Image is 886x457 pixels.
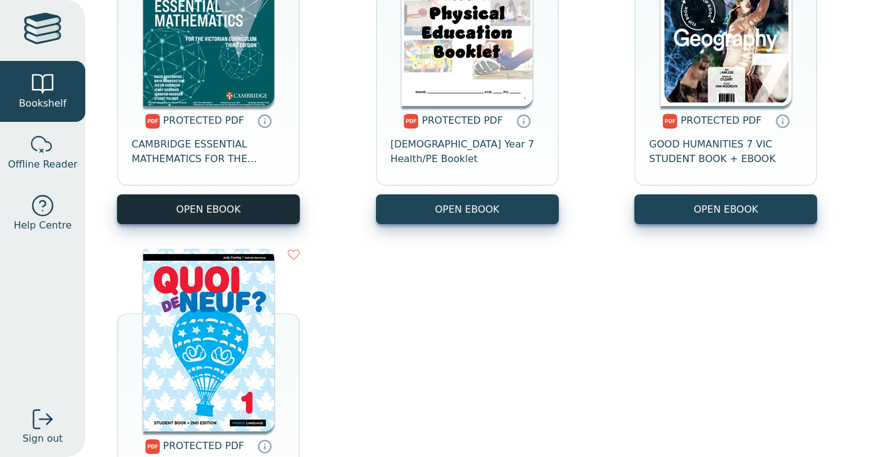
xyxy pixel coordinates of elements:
span: PROTECTED PDF [422,115,503,126]
span: PROTECTED PDF [163,115,244,126]
img: pdf.svg [145,114,160,129]
span: GOOD HUMANITIES 7 VIC STUDENT BOOK + EBOOK [649,137,803,166]
span: Help Centre [13,218,71,233]
img: pdf.svg [145,439,160,454]
span: PROTECTED PDF [163,440,244,452]
span: Sign out [23,431,63,446]
span: Offline Reader [8,157,77,172]
a: OPEN EBOOK [634,194,817,224]
span: PROTECTED PDF [681,115,762,126]
a: Protected PDFs cannot be printed, copied or shared. They can be accessed online through Education... [516,113,531,128]
img: pdf.svg [662,114,678,129]
img: pdf.svg [403,114,419,129]
a: Protected PDFs cannot be printed, copied or shared. They can be accessed online through Education... [257,439,272,453]
a: OPEN EBOOK [376,194,559,224]
a: Protected PDFs cannot be printed, copied or shared. They can be accessed online through Education... [257,113,272,128]
span: CAMBRIDGE ESSENTIAL MATHEMATICS FOR THE VICTORIAN CURRICULUM YEAR 7 3E [132,137,285,166]
img: 936b9c57-0683-4d04-b51b-1323471cdb8c.png [143,249,274,431]
span: [DEMOGRAPHIC_DATA] Year 7 Health/PE Booklet [391,137,544,166]
a: Protected PDFs cannot be printed, copied or shared. They can be accessed online through Education... [775,113,790,128]
a: OPEN EBOOK [117,194,300,224]
span: Bookshelf [19,96,66,111]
